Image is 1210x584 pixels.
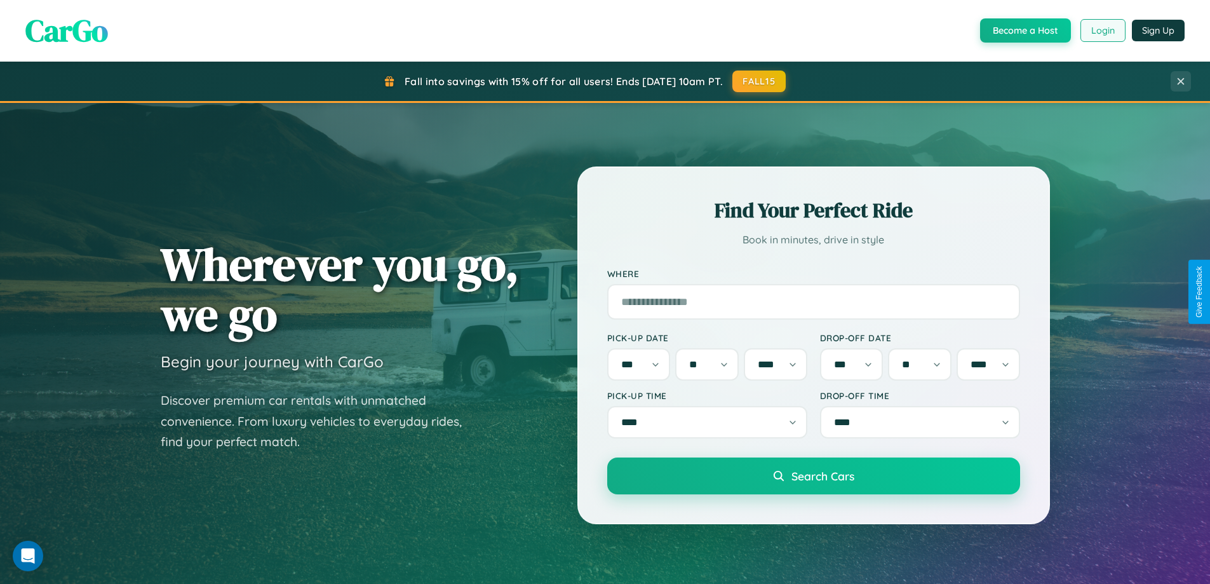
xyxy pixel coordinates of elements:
button: Login [1080,19,1126,42]
label: Drop-off Time [820,390,1020,401]
p: Discover premium car rentals with unmatched convenience. From luxury vehicles to everyday rides, ... [161,390,478,452]
label: Drop-off Date [820,332,1020,343]
span: Fall into savings with 15% off for all users! Ends [DATE] 10am PT. [405,75,723,88]
h2: Find Your Perfect Ride [607,196,1020,224]
h1: Wherever you go, we go [161,239,519,339]
button: Search Cars [607,458,1020,494]
button: Sign Up [1132,20,1185,41]
div: Open Intercom Messenger [13,541,43,571]
label: Pick-up Date [607,332,807,343]
label: Pick-up Time [607,390,807,401]
button: FALL15 [732,71,786,92]
span: CarGo [25,10,108,51]
h3: Begin your journey with CarGo [161,352,384,371]
span: Search Cars [791,469,854,483]
label: Where [607,268,1020,279]
button: Become a Host [980,18,1071,43]
p: Book in minutes, drive in style [607,231,1020,249]
div: Give Feedback [1195,266,1204,318]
